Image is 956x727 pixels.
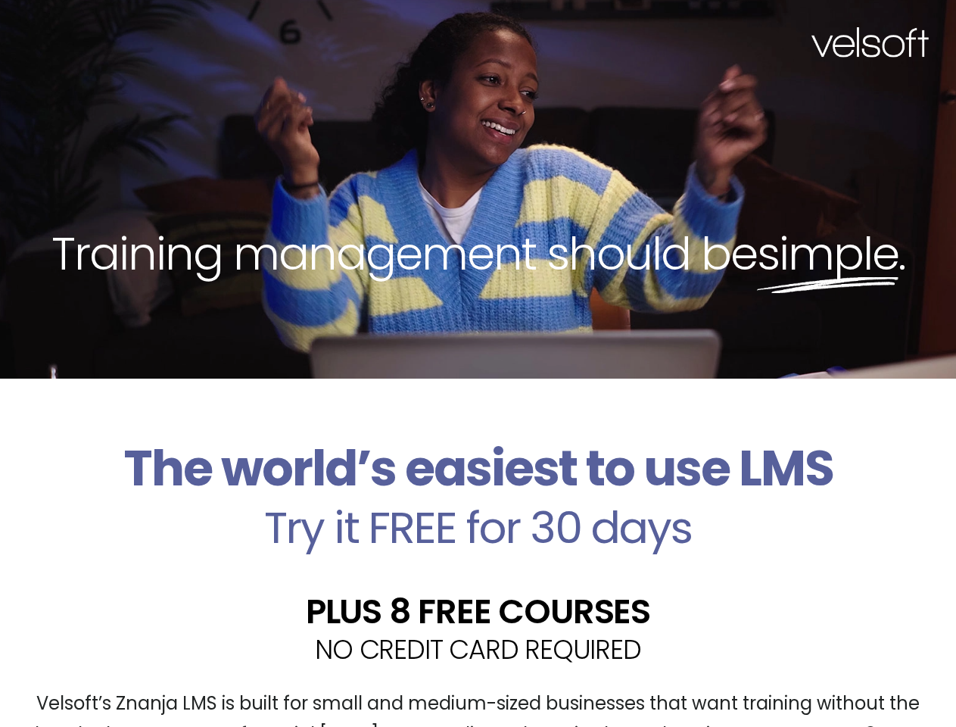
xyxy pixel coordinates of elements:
span: simple [757,222,898,285]
h2: PLUS 8 FREE COURSES [11,594,945,629]
h2: Training management should be . [27,224,929,283]
h2: The world’s easiest to use LMS [11,439,945,498]
h2: NO CREDIT CARD REQUIRED [11,636,945,663]
h2: Try it FREE for 30 days [11,506,945,550]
